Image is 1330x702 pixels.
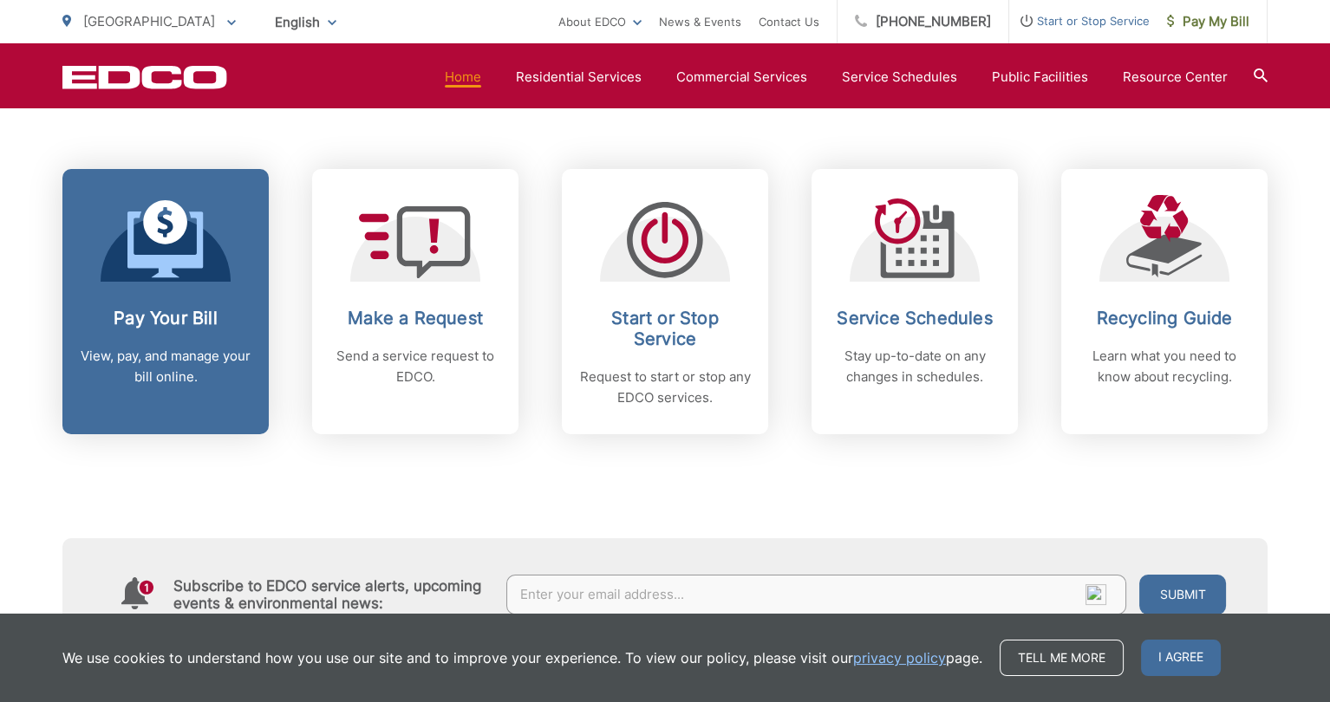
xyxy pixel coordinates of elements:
span: English [262,7,349,37]
h2: Service Schedules [829,308,1001,328]
a: privacy policy [853,647,946,668]
span: [GEOGRAPHIC_DATA] [83,13,215,29]
h2: Make a Request [329,308,501,328]
img: npw-badge-icon-locked.svg [1086,584,1106,605]
a: Home [445,67,481,88]
a: Public Facilities [992,67,1088,88]
p: Stay up-to-date on any changes in schedules. [829,346,1001,387]
a: EDCD logo. Return to the homepage. [62,65,227,89]
a: Service Schedules Stay up-to-date on any changes in schedules. [812,169,1018,434]
h2: Pay Your Bill [80,308,251,328]
h4: Subscribe to EDCO service alerts, upcoming events & environmental news: [173,577,489,612]
a: Contact Us [759,11,819,32]
p: Send a service request to EDCO. [329,346,501,387]
p: View, pay, and manage your bill online. [80,346,251,387]
input: Enter your email address... [506,575,1127,614]
p: We use cookies to understand how you use our site and to improve your experience. To view our pol... [62,647,982,668]
a: Residential Services [516,67,642,88]
a: Resource Center [1123,67,1228,88]
span: Pay My Bill [1167,11,1249,32]
a: Tell me more [1000,640,1124,676]
p: Request to start or stop any EDCO services. [579,367,751,408]
a: Service Schedules [842,67,957,88]
a: News & Events [659,11,741,32]
a: Pay Your Bill View, pay, and manage your bill online. [62,169,269,434]
a: Recycling Guide Learn what you need to know about recycling. [1061,169,1268,434]
a: Commercial Services [676,67,807,88]
a: Make a Request Send a service request to EDCO. [312,169,518,434]
h2: Start or Stop Service [579,308,751,349]
a: About EDCO [558,11,642,32]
